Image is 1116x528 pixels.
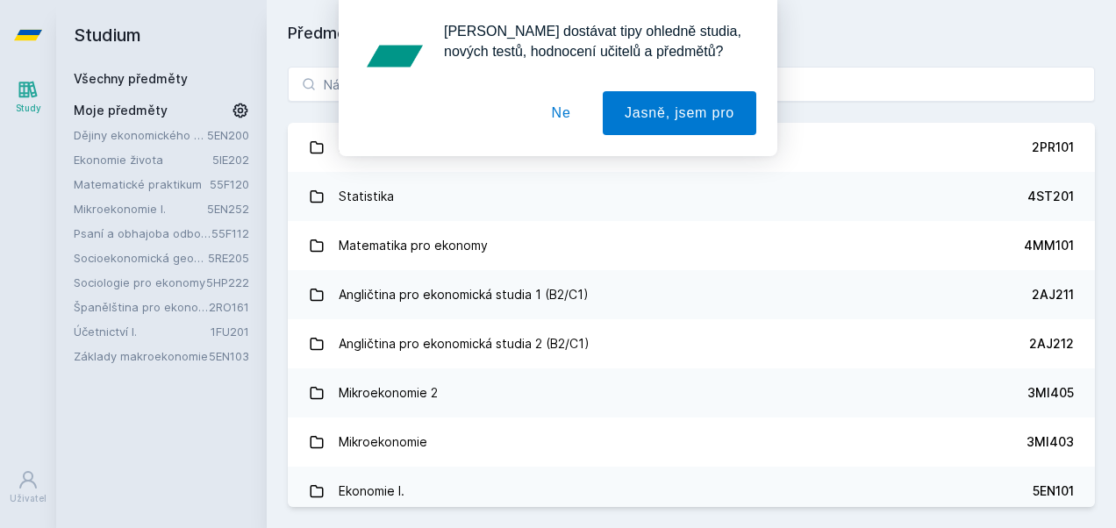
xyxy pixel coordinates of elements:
a: 2RO161 [209,300,249,314]
a: 5HP222 [206,275,249,289]
a: Angličtina pro ekonomická studia 2 (B2/C1) 2AJ212 [288,319,1095,368]
a: Statistika 4ST201 [288,172,1095,221]
a: Mikroekonomie 2 3MI405 [288,368,1095,417]
div: 4MM101 [1024,237,1074,254]
a: Sociologie pro ekonomy [74,274,206,291]
div: [PERSON_NAME] dostávat tipy ohledně studia, nových testů, hodnocení učitelů a předmětů? [430,21,756,61]
div: Ekonomie I. [339,474,404,509]
a: Mikroekonomie I. [74,200,207,218]
a: 55F120 [210,177,249,191]
a: 5EN252 [207,202,249,216]
a: 1FU201 [211,325,249,339]
div: 5EN101 [1033,482,1074,500]
a: Matematika pro ekonomy 4MM101 [288,221,1095,270]
img: notification icon [360,21,430,91]
a: Matematické praktikum [74,175,210,193]
a: Angličtina pro ekonomická studia 1 (B2/C1) 2AJ211 [288,270,1095,319]
a: Základy makroekonomie [74,347,209,365]
a: 5IE202 [212,153,249,167]
div: 3MI403 [1027,433,1074,451]
div: 3MI405 [1027,384,1074,402]
div: 2AJ212 [1029,335,1074,353]
a: Psaní a obhajoba odborné práce [74,225,211,242]
button: Jasně, jsem pro [603,91,756,135]
div: 4ST201 [1027,188,1074,205]
a: 55F112 [211,226,249,240]
a: 5EN103 [209,349,249,363]
div: Statistika [339,179,394,214]
div: 2AJ211 [1032,286,1074,303]
a: Španělština pro ekonomy - základní úroveň 1 (A0/A1) [74,298,209,316]
a: Socioekonomická geografie [74,249,208,267]
a: Ekonomie života [74,151,212,168]
div: Uživatel [10,492,46,505]
a: 5RE205 [208,251,249,265]
div: Angličtina pro ekonomická studia 2 (B2/C1) [339,326,590,361]
a: Mikroekonomie 3MI403 [288,417,1095,467]
div: Angličtina pro ekonomická studia 1 (B2/C1) [339,277,589,312]
button: Ne [530,91,593,135]
div: Mikroekonomie 2 [339,375,438,410]
a: Ekonomie I. 5EN101 [288,467,1095,516]
a: Účetnictví I. [74,323,211,340]
div: Mikroekonomie [339,425,427,460]
div: Matematika pro ekonomy [339,228,488,263]
a: Uživatel [4,460,53,514]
